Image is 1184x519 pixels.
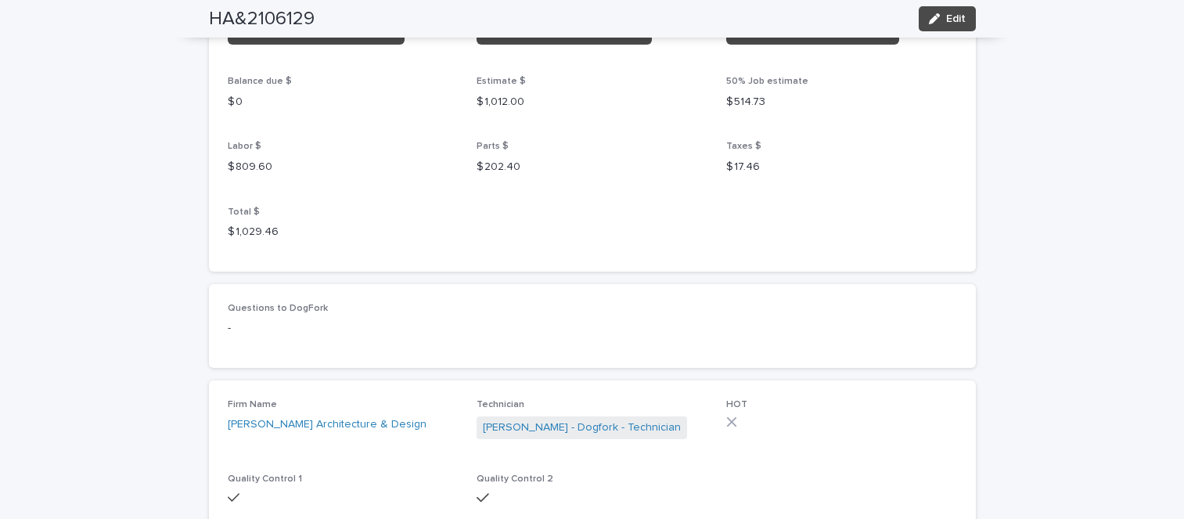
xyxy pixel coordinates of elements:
[477,159,707,175] p: $ 202.40
[209,8,315,31] h2: HA&2106129
[477,94,707,110] p: $ 1,012.00
[483,420,681,436] a: [PERSON_NAME] - Dogfork - Technician
[228,159,459,175] p: $ 809.60
[726,159,957,175] p: $ 17.46
[726,142,761,151] span: Taxes $
[477,77,526,86] span: Estimate $
[228,77,292,86] span: Balance due $
[228,224,459,240] p: $ 1,029.46
[228,142,261,151] span: Labor $
[946,13,966,24] span: Edit
[477,400,524,409] span: Technician
[228,416,426,433] a: [PERSON_NAME] Architecture & Design
[228,207,260,217] span: Total $
[726,94,957,110] p: $ 514.73
[477,142,509,151] span: Parts $
[228,474,302,484] span: Quality Control 1
[726,77,808,86] span: 50% Job estimate
[228,320,957,337] p: -
[228,94,459,110] p: $ 0
[726,400,747,409] span: HOT
[228,400,277,409] span: Firm Name
[919,6,976,31] button: Edit
[228,304,328,313] span: Questions to DogFork
[477,474,553,484] span: Quality Control 2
